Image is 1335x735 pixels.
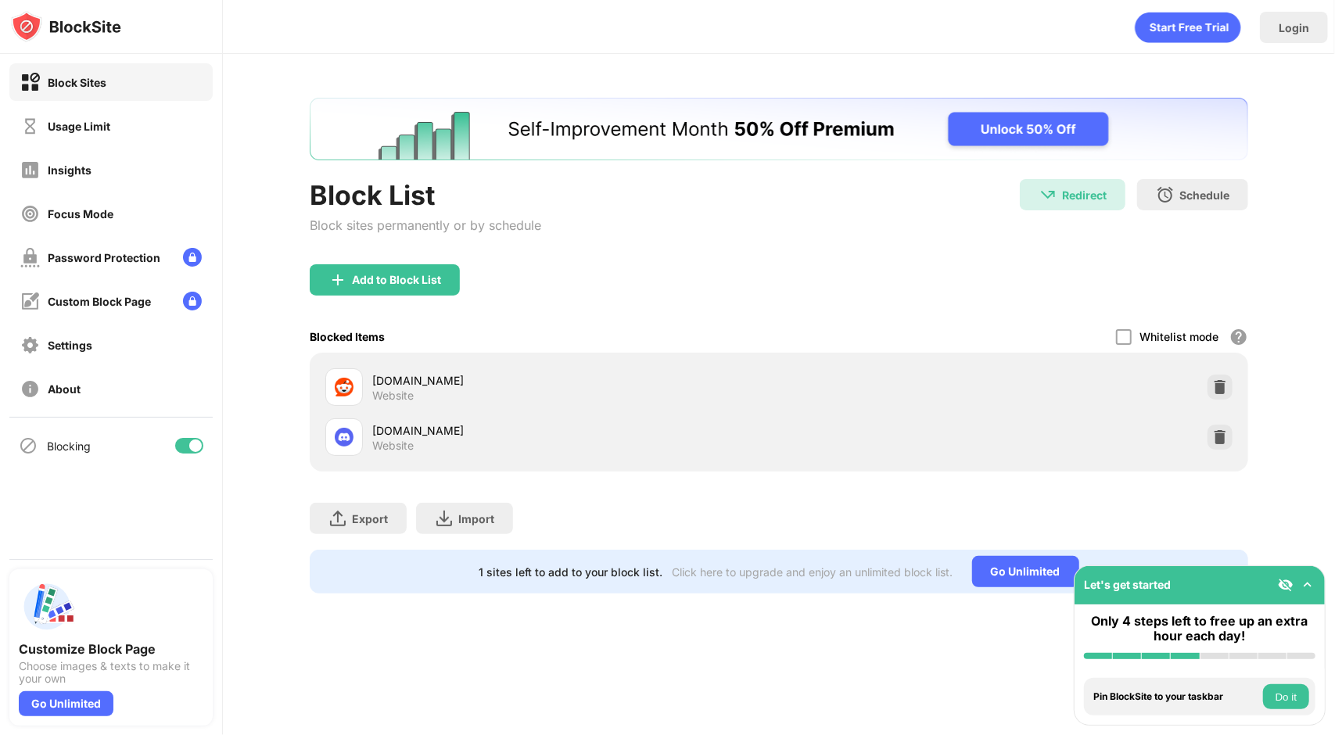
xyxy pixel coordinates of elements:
[372,439,414,453] div: Website
[48,339,92,352] div: Settings
[1139,330,1218,343] div: Whitelist mode
[1300,577,1315,593] img: omni-setup-toggle.svg
[310,98,1248,160] iframe: Banner
[20,292,40,311] img: customize-block-page-off.svg
[19,641,203,657] div: Customize Block Page
[352,274,441,286] div: Add to Block List
[48,120,110,133] div: Usage Limit
[479,565,663,579] div: 1 sites left to add to your block list.
[20,379,40,399] img: about-off.svg
[1279,21,1309,34] div: Login
[310,330,385,343] div: Blocked Items
[48,295,151,308] div: Custom Block Page
[19,691,113,716] div: Go Unlimited
[372,422,779,439] div: [DOMAIN_NAME]
[19,579,75,635] img: push-custom-page.svg
[11,11,121,42] img: logo-blocksite.svg
[48,163,92,177] div: Insights
[972,556,1079,587] div: Go Unlimited
[310,217,541,233] div: Block sites permanently or by schedule
[352,512,388,525] div: Export
[47,439,91,453] div: Blocking
[20,248,40,267] img: password-protection-off.svg
[20,160,40,180] img: insights-off.svg
[48,382,81,396] div: About
[1093,691,1259,702] div: Pin BlockSite to your taskbar
[1135,12,1241,43] div: animation
[335,378,353,396] img: favicons
[20,335,40,355] img: settings-off.svg
[372,372,779,389] div: [DOMAIN_NAME]
[310,179,541,211] div: Block List
[1084,614,1315,644] div: Only 4 steps left to free up an extra hour each day!
[1263,684,1309,709] button: Do it
[19,436,38,455] img: blocking-icon.svg
[673,565,953,579] div: Click here to upgrade and enjoy an unlimited block list.
[48,76,106,89] div: Block Sites
[19,660,203,685] div: Choose images & texts to make it your own
[20,117,40,136] img: time-usage-off.svg
[48,207,113,220] div: Focus Mode
[1084,578,1171,591] div: Let's get started
[48,251,160,264] div: Password Protection
[20,204,40,224] img: focus-off.svg
[1062,188,1107,202] div: Redirect
[183,292,202,310] img: lock-menu.svg
[1179,188,1229,202] div: Schedule
[335,428,353,446] img: favicons
[1278,577,1294,593] img: eye-not-visible.svg
[458,512,494,525] div: Import
[372,389,414,403] div: Website
[20,73,40,92] img: block-on.svg
[183,248,202,267] img: lock-menu.svg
